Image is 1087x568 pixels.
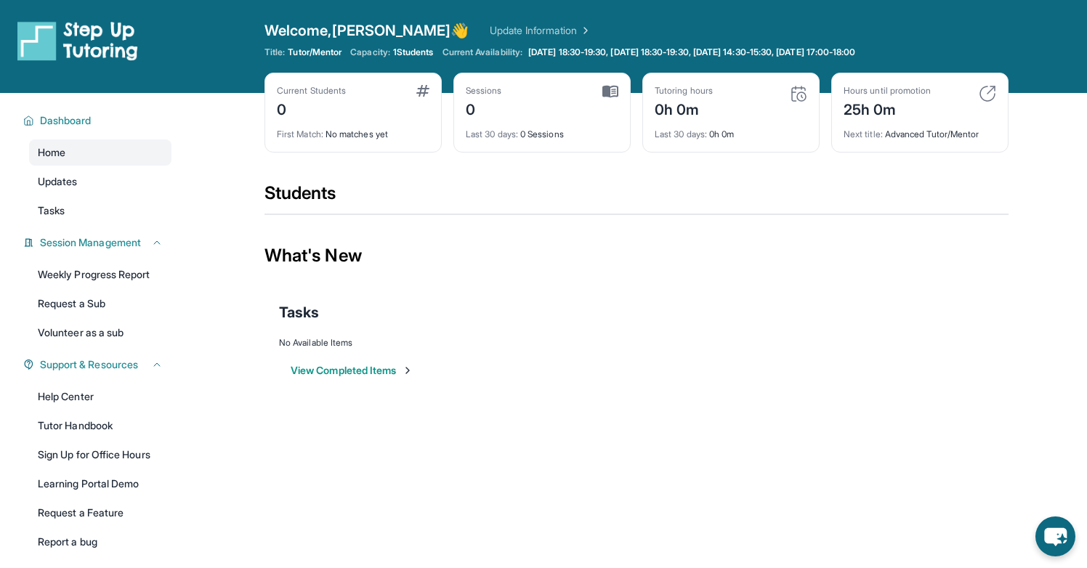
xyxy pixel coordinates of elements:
span: Tutor/Mentor [288,46,342,58]
span: Last 30 days : [466,129,518,139]
img: card [416,85,429,97]
span: Session Management [40,235,141,250]
span: Home [38,145,65,160]
a: Tasks [29,198,171,224]
div: 0 Sessions [466,120,618,140]
button: View Completed Items [291,363,413,378]
div: 0 [466,97,502,120]
div: 0h 0m [655,120,807,140]
img: card [602,85,618,98]
div: What's New [264,224,1009,288]
span: Last 30 days : [655,129,707,139]
button: Session Management [34,235,163,250]
img: card [979,85,996,102]
div: No Available Items [279,337,994,349]
a: Request a Feature [29,500,171,526]
span: [DATE] 18:30-19:30, [DATE] 18:30-19:30, [DATE] 14:30-15:30, [DATE] 17:00-18:00 [528,46,855,58]
a: Tutor Handbook [29,413,171,439]
span: Capacity: [350,46,390,58]
a: Updates [29,169,171,195]
a: Update Information [490,23,591,38]
button: Support & Resources [34,357,163,372]
a: Home [29,139,171,166]
a: Weekly Progress Report [29,261,171,288]
a: Request a Sub [29,291,171,317]
div: Students [264,182,1009,214]
span: Next title : [844,129,883,139]
div: Current Students [277,85,346,97]
span: Dashboard [40,113,92,128]
a: Learning Portal Demo [29,471,171,497]
div: Hours until promotion [844,85,931,97]
span: First Match : [277,129,323,139]
div: 25h 0m [844,97,931,120]
span: 1 Students [393,46,434,58]
span: Welcome, [PERSON_NAME] 👋 [264,20,469,41]
div: Sessions [466,85,502,97]
div: No matches yet [277,120,429,140]
a: [DATE] 18:30-19:30, [DATE] 18:30-19:30, [DATE] 14:30-15:30, [DATE] 17:00-18:00 [525,46,858,58]
div: Tutoring hours [655,85,713,97]
button: chat-button [1035,516,1075,556]
div: 0h 0m [655,97,713,120]
span: Tasks [279,302,319,322]
a: Sign Up for Office Hours [29,442,171,468]
img: Chevron Right [577,23,591,38]
a: Report a bug [29,529,171,555]
img: logo [17,20,138,61]
span: Tasks [38,203,65,218]
span: Support & Resources [40,357,138,372]
span: Current Availability: [443,46,522,58]
span: Title: [264,46,285,58]
a: Volunteer as a sub [29,320,171,346]
a: Help Center [29,384,171,410]
img: card [790,85,807,102]
span: Updates [38,174,78,189]
div: 0 [277,97,346,120]
button: Dashboard [34,113,163,128]
div: Advanced Tutor/Mentor [844,120,996,140]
